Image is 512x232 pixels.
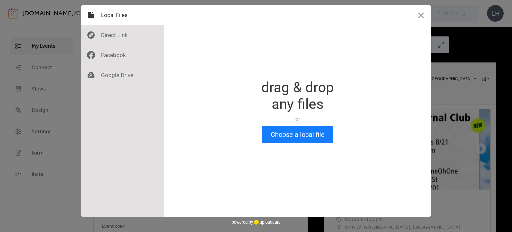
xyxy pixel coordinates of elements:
div: Facebook [81,45,164,65]
div: powered by [232,217,281,227]
div: drag & drop any files [261,79,334,112]
a: uploadcare [253,220,281,225]
div: Local Files [81,5,164,25]
button: Close [411,5,431,25]
div: Direct Link [81,25,164,45]
div: Google Drive [81,65,164,85]
button: Choose a local file [262,126,333,143]
div: or [261,116,334,123]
